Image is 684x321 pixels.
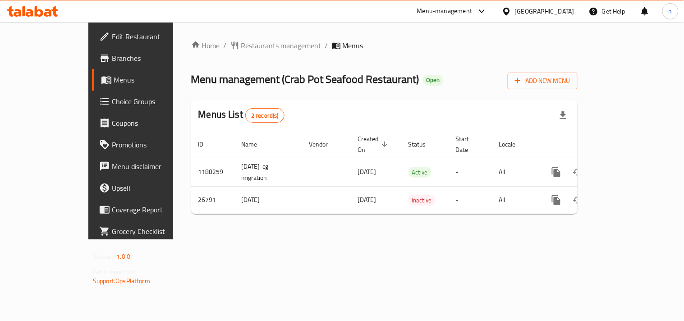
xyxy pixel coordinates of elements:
[515,6,574,16] div: [GEOGRAPHIC_DATA]
[358,166,376,178] span: [DATE]
[456,133,481,155] span: Start Date
[112,161,195,172] span: Menu disclaimer
[92,134,202,156] a: Promotions
[417,6,473,17] div: Menu-management
[112,204,195,215] span: Coverage Report
[112,53,195,64] span: Branches
[112,118,195,128] span: Coupons
[242,139,269,150] span: Name
[492,186,538,214] td: All
[230,40,321,51] a: Restaurants management
[93,251,115,262] span: Version:
[234,186,302,214] td: [DATE]
[515,75,570,87] span: Add New Menu
[669,6,672,16] span: n
[246,111,284,120] span: 2 record(s)
[552,105,574,126] div: Export file
[93,266,134,278] span: Get support on:
[325,40,328,51] li: /
[546,189,567,211] button: more
[358,194,376,206] span: [DATE]
[409,139,438,150] span: Status
[423,76,444,84] span: Open
[112,31,195,42] span: Edit Restaurant
[198,139,216,150] span: ID
[191,131,639,214] table: enhanced table
[449,186,492,214] td: -
[241,40,321,51] span: Restaurants management
[112,183,195,193] span: Upsell
[508,73,578,89] button: Add New Menu
[409,195,436,206] span: Inactive
[191,158,234,186] td: 1188259
[499,139,528,150] span: Locale
[92,69,202,91] a: Menus
[343,40,363,51] span: Menus
[112,226,195,237] span: Grocery Checklist
[92,26,202,47] a: Edit Restaurant
[309,139,340,150] span: Vendor
[92,199,202,220] a: Coverage Report
[423,75,444,86] div: Open
[112,96,195,107] span: Choice Groups
[92,177,202,199] a: Upsell
[93,275,150,287] a: Support.OpsPlatform
[92,91,202,112] a: Choice Groups
[245,108,285,123] div: Total records count
[191,40,578,51] nav: breadcrumb
[92,156,202,177] a: Menu disclaimer
[114,74,195,85] span: Menus
[92,220,202,242] a: Grocery Checklist
[112,139,195,150] span: Promotions
[492,158,538,186] td: All
[191,186,234,214] td: 26791
[116,251,130,262] span: 1.0.0
[546,161,567,183] button: more
[198,108,285,123] h2: Menus List
[567,189,589,211] button: Change Status
[449,158,492,186] td: -
[409,167,432,178] span: Active
[358,133,390,155] span: Created On
[567,161,589,183] button: Change Status
[234,158,302,186] td: [DATE]-cg migration
[92,47,202,69] a: Branches
[92,112,202,134] a: Coupons
[191,40,220,51] a: Home
[191,69,419,89] span: Menu management ( Crab Pot Seafood Restaurant )
[538,131,639,158] th: Actions
[224,40,227,51] li: /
